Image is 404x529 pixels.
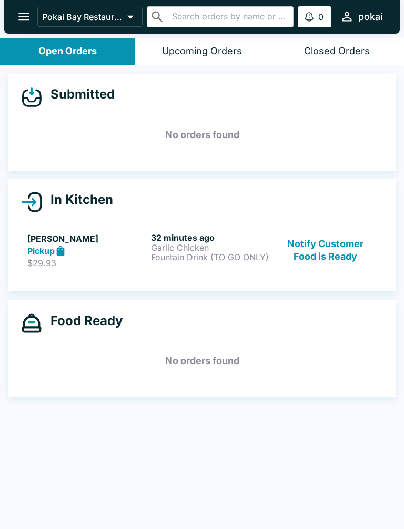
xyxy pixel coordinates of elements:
[21,342,383,380] h5: No orders found
[358,11,383,23] div: pokai
[27,246,55,256] strong: Pickup
[38,45,97,57] div: Open Orders
[42,313,123,329] h4: Food Ready
[336,5,387,28] button: pokai
[42,192,113,208] h4: In Kitchen
[21,116,383,154] h5: No orders found
[304,45,370,57] div: Closed Orders
[27,232,147,245] h5: [PERSON_NAME]
[27,258,147,268] p: $29.93
[151,252,270,262] p: Fountain Drink (TO GO ONLY)
[151,243,270,252] p: Garlic Chicken
[151,232,270,243] h6: 32 minutes ago
[42,12,123,22] p: Pokai Bay Restaurant
[162,45,242,57] div: Upcoming Orders
[42,86,115,102] h4: Submitted
[318,12,324,22] p: 0
[11,3,37,30] button: open drawer
[169,9,289,24] input: Search orders by name or phone number
[275,232,377,269] button: Notify Customer Food is Ready
[37,7,143,27] button: Pokai Bay Restaurant
[21,226,383,275] a: [PERSON_NAME]Pickup$29.9332 minutes agoGarlic ChickenFountain Drink (TO GO ONLY)Notify Customer F...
